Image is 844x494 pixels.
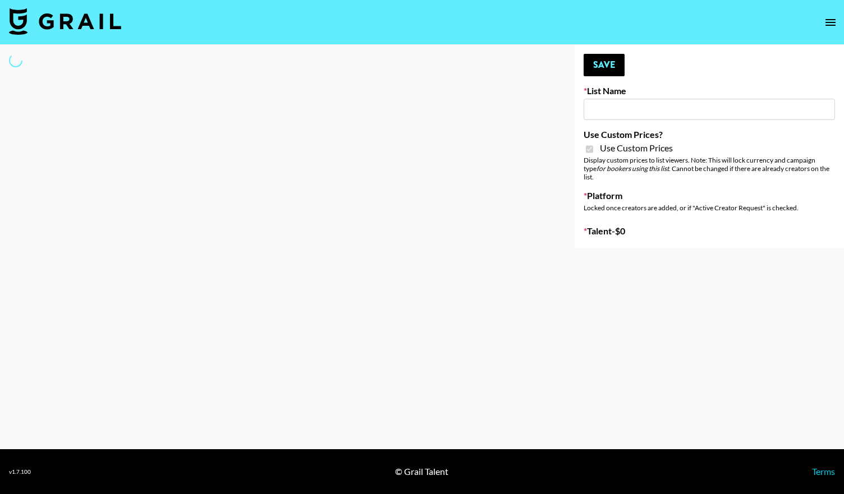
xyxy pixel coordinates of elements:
[9,8,121,35] img: Grail Talent
[584,204,835,212] div: Locked once creators are added, or if "Active Creator Request" is checked.
[597,164,669,173] em: for bookers using this list
[584,190,835,201] label: Platform
[584,225,835,237] label: Talent - $ 0
[9,468,31,475] div: v 1.7.100
[584,85,835,96] label: List Name
[584,129,835,140] label: Use Custom Prices?
[600,142,673,154] span: Use Custom Prices
[584,156,835,181] div: Display custom prices to list viewers. Note: This will lock currency and campaign type . Cannot b...
[819,11,842,34] button: open drawer
[584,54,625,76] button: Save
[395,466,448,477] div: © Grail Talent
[812,466,835,477] a: Terms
